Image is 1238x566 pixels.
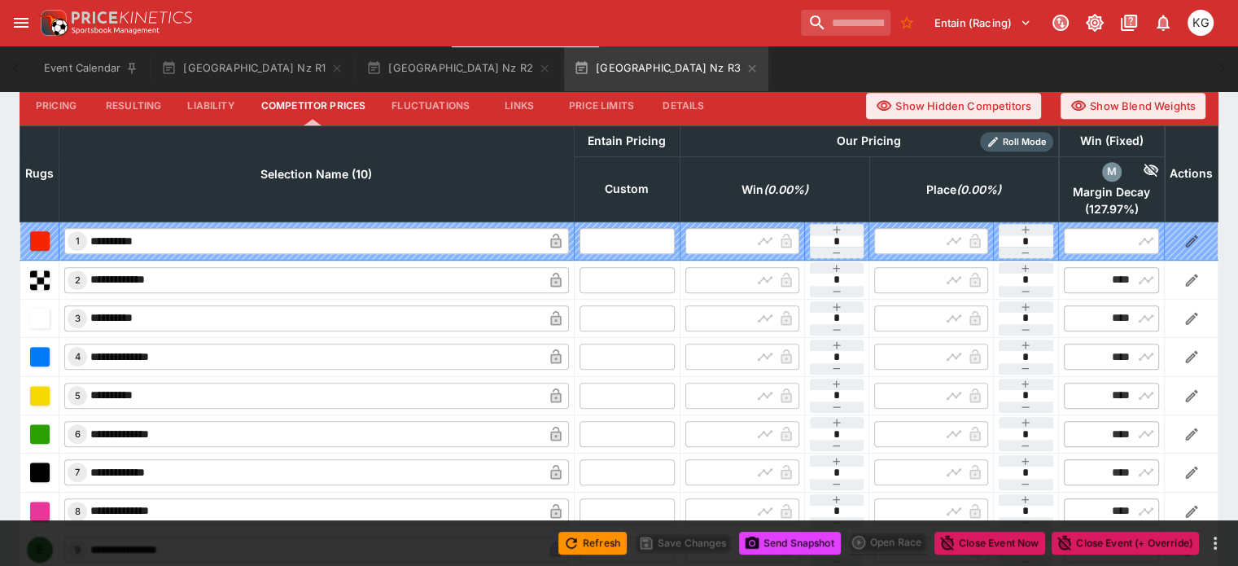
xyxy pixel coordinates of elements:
[72,428,84,440] span: 6
[7,8,36,37] button: open drawer
[564,46,768,91] button: [GEOGRAPHIC_DATA] Nz R3
[1046,8,1075,37] button: Connected to PK
[72,467,83,478] span: 7
[574,125,680,156] th: Entain Pricing
[1205,533,1225,553] button: more
[72,506,84,517] span: 8
[1052,532,1199,555] button: Close Event (+ Override)
[908,180,1019,200] span: excl. Emergencies (0.00%)
[1061,93,1205,119] button: Show Blend Weights
[93,86,174,125] button: Resulting
[980,132,1053,151] div: Show/hide Price Roll mode configuration.
[934,532,1045,555] button: Close Event Now
[1064,185,1159,200] span: Margin Decay
[801,10,890,36] input: search
[174,86,247,125] button: Liability
[647,86,720,125] button: Details
[72,390,84,401] span: 5
[36,7,68,39] img: PriceKinetics Logo
[248,86,379,125] button: Competitor Prices
[1183,5,1218,41] button: Kevin Gutschlag
[34,46,148,91] button: Event Calendar
[20,86,93,125] button: Pricing
[1165,125,1218,222] th: Actions
[1122,162,1160,182] div: Hide Competitor
[72,11,192,24] img: PriceKinetics
[1102,162,1122,182] div: margin_decay
[1148,8,1178,37] button: Notifications
[574,156,680,222] th: Custom
[378,86,483,125] button: Fluctuations
[1059,125,1165,156] th: Win (Fixed)
[1114,8,1144,37] button: Documentation
[763,180,808,200] em: ( 0.00 %)
[72,235,83,247] span: 1
[72,274,84,286] span: 2
[956,180,1001,200] em: ( 0.00 %)
[830,131,908,151] div: Our Pricing
[243,165,390,184] span: Selection Name (10)
[739,532,841,555] button: Send Snapshot
[556,86,647,125] button: Price Limits
[558,532,627,555] button: Refresh
[483,86,556,125] button: Links
[357,46,561,91] button: [GEOGRAPHIC_DATA] Nz R2
[1188,10,1214,36] div: Kevin Gutschlag
[724,180,826,200] span: excl. Emergencies (0.00%)
[866,93,1041,119] button: Show Hidden Competitors
[20,125,59,222] th: Rugs
[1064,162,1159,217] div: excl. Emergencies (127.97%)
[996,135,1053,149] span: Roll Mode
[1064,202,1159,217] span: ( 127.97 %)
[1080,8,1109,37] button: Toggle light/dark mode
[151,46,353,91] button: [GEOGRAPHIC_DATA] Nz R1
[847,531,928,554] div: split button
[72,313,84,324] span: 3
[925,10,1041,36] button: Select Tenant
[894,10,920,36] button: No Bookmarks
[72,27,160,34] img: Sportsbook Management
[72,351,84,362] span: 4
